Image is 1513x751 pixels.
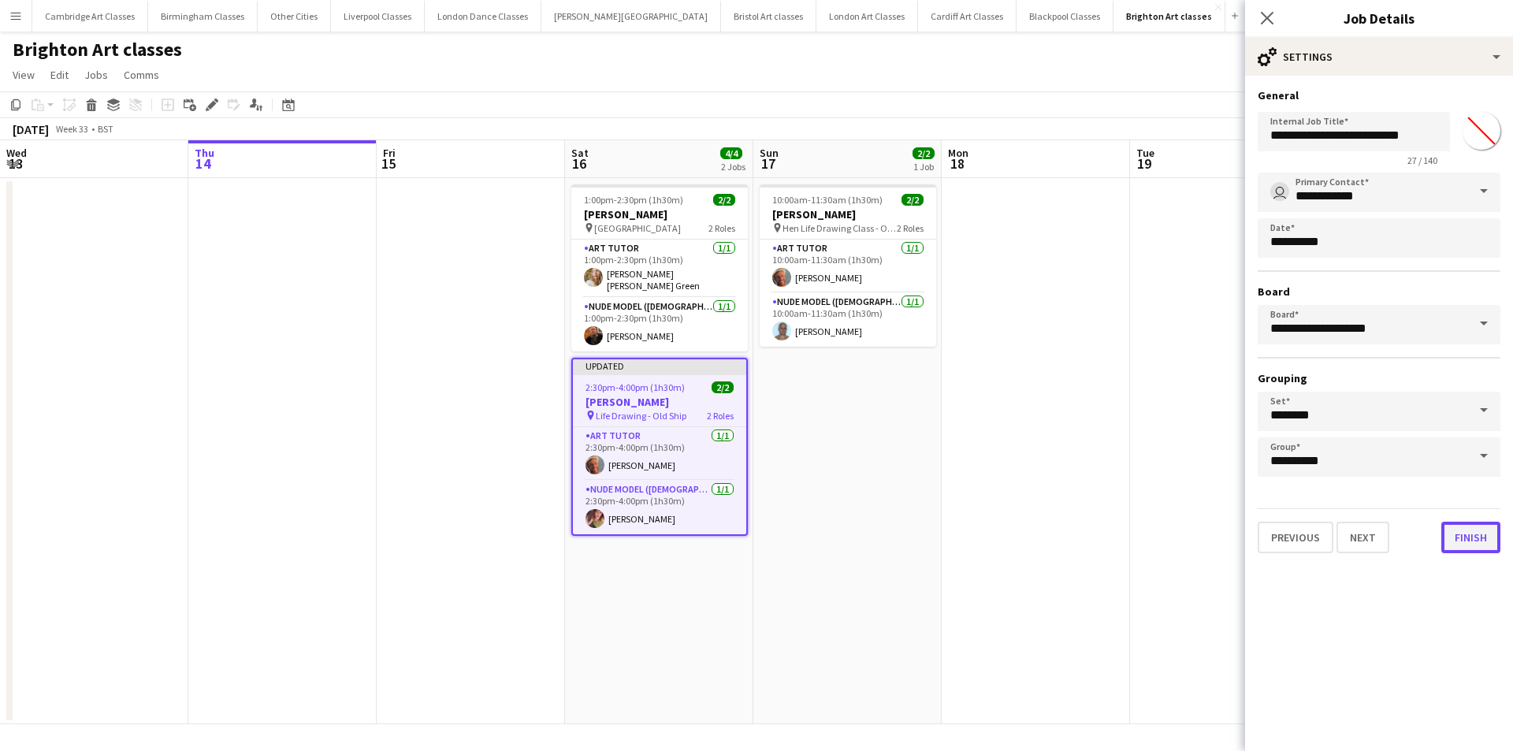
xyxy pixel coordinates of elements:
[148,1,258,32] button: Birmingham Classes
[1336,522,1389,553] button: Next
[1136,146,1154,160] span: Tue
[52,123,91,135] span: Week 33
[573,427,746,481] app-card-role: Art Tutor1/12:30pm-4:00pm (1h30m)[PERSON_NAME]
[573,481,746,534] app-card-role: Nude Model ([DEMOGRAPHIC_DATA])1/12:30pm-4:00pm (1h30m)[PERSON_NAME]
[594,222,681,234] span: [GEOGRAPHIC_DATA]
[4,154,27,173] span: 13
[32,1,148,32] button: Cambridge Art Classes
[707,410,734,422] span: 2 Roles
[1245,8,1513,28] h3: Job Details
[425,1,541,32] button: London Dance Classes
[192,154,214,173] span: 14
[571,207,748,221] h3: [PERSON_NAME]
[573,359,746,372] div: Updated
[721,161,745,173] div: 2 Jobs
[712,381,734,393] span: 2/2
[596,410,686,422] span: Life Drawing - Old Ship
[1395,154,1450,166] span: 27 / 140
[50,68,69,82] span: Edit
[571,184,748,351] app-job-card: 1:00pm-2:30pm (1h30m)2/2[PERSON_NAME] [GEOGRAPHIC_DATA]2 RolesArt Tutor1/11:00pm-2:30pm (1h30m)[P...
[381,154,396,173] span: 15
[78,65,114,85] a: Jobs
[6,65,41,85] a: View
[84,68,108,82] span: Jobs
[98,123,113,135] div: BST
[541,1,721,32] button: [PERSON_NAME][GEOGRAPHIC_DATA]
[124,68,159,82] span: Comms
[573,395,746,409] h3: [PERSON_NAME]
[721,1,816,32] button: Bristol Art classes
[897,222,924,234] span: 2 Roles
[913,147,935,159] span: 2/2
[816,1,918,32] button: London Art Classes
[13,38,182,61] h1: Brighton Art classes
[571,358,748,536] app-job-card: Updated2:30pm-4:00pm (1h30m)2/2[PERSON_NAME] Life Drawing - Old Ship2 RolesArt Tutor1/12:30pm-4:0...
[258,1,331,32] button: Other Cities
[383,146,396,160] span: Fri
[1017,1,1113,32] button: Blackpool Classes
[571,146,589,160] span: Sat
[1113,1,1225,32] button: Brighton Art classes
[585,381,685,393] span: 2:30pm-4:00pm (1h30m)
[1134,154,1154,173] span: 19
[760,184,936,347] app-job-card: 10:00am-11:30am (1h30m)2/2[PERSON_NAME] Hen Life Drawing Class - Old Ship Hotel2 RolesArt Tutor1/...
[760,240,936,293] app-card-role: Art Tutor1/110:00am-11:30am (1h30m)[PERSON_NAME]
[783,222,897,234] span: Hen Life Drawing Class - Old Ship Hotel
[918,1,1017,32] button: Cardiff Art Classes
[1441,522,1500,553] button: Finish
[760,293,936,347] app-card-role: Nude Model ([DEMOGRAPHIC_DATA])1/110:00am-11:30am (1h30m)[PERSON_NAME]
[117,65,165,85] a: Comms
[913,161,934,173] div: 1 Job
[571,240,748,298] app-card-role: Art Tutor1/11:00pm-2:30pm (1h30m)[PERSON_NAME] [PERSON_NAME] Green
[1258,88,1500,102] h3: General
[1258,522,1333,553] button: Previous
[772,194,883,206] span: 10:00am-11:30am (1h30m)
[713,194,735,206] span: 2/2
[948,146,968,160] span: Mon
[946,154,968,173] span: 18
[584,194,683,206] span: 1:00pm-2:30pm (1h30m)
[1258,284,1500,299] h3: Board
[331,1,425,32] button: Liverpool Classes
[901,194,924,206] span: 2/2
[6,146,27,160] span: Wed
[1258,371,1500,385] h3: Grouping
[13,68,35,82] span: View
[760,207,936,221] h3: [PERSON_NAME]
[720,147,742,159] span: 4/4
[13,121,49,137] div: [DATE]
[569,154,589,173] span: 16
[708,222,735,234] span: 2 Roles
[44,65,75,85] a: Edit
[195,146,214,160] span: Thu
[571,298,748,351] app-card-role: Nude Model ([DEMOGRAPHIC_DATA])1/11:00pm-2:30pm (1h30m)[PERSON_NAME]
[760,146,779,160] span: Sun
[1245,38,1513,76] div: Settings
[757,154,779,173] span: 17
